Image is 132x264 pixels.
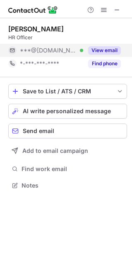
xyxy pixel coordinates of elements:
img: ContactOut v5.3.10 [8,5,58,15]
span: Send email [23,128,54,134]
div: [PERSON_NAME] [8,25,64,33]
button: save-profile-one-click [8,84,127,99]
button: AI write personalized message [8,104,127,119]
button: Add to email campaign [8,143,127,158]
span: Notes [22,182,124,189]
button: Find work email [8,163,127,175]
span: Find work email [22,165,124,173]
button: Reveal Button [88,59,121,68]
button: Send email [8,124,127,138]
span: Add to email campaign [22,147,88,154]
span: AI write personalized message [23,108,111,114]
button: Reveal Button [88,46,121,55]
span: ***@[DOMAIN_NAME] [20,47,77,54]
div: HR Officer [8,34,127,41]
button: Notes [8,180,127,191]
div: Save to List / ATS / CRM [23,88,113,95]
